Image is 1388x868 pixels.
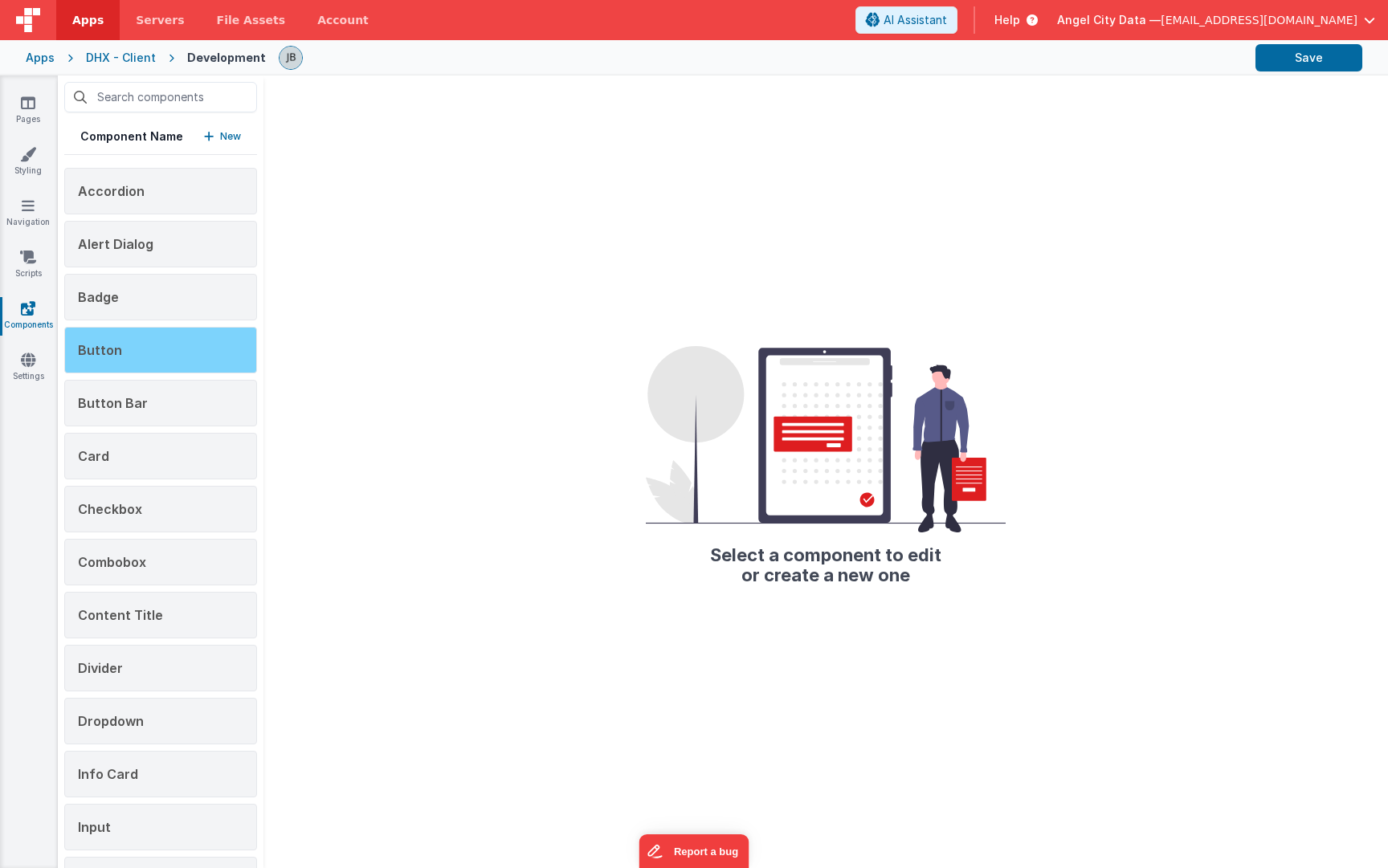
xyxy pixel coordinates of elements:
span: Combobox [78,554,146,570]
button: AI Assistant [855,6,957,34]
span: Button Bar [78,395,148,411]
h5: Component Name [80,128,183,145]
span: Card [78,448,109,464]
iframe: Marker.io feedback button [639,834,749,868]
span: Servers [136,12,184,28]
span: Divider [78,660,123,676]
span: Checkbox [78,501,142,517]
div: Development [187,50,266,66]
span: Dropdown [78,713,144,729]
button: New [204,128,241,145]
span: Help [994,12,1020,28]
img: 9990944320bbc1bcb8cfbc08cd9c0949 [280,47,302,69]
span: Angel City Data — [1057,12,1161,28]
span: [EMAIL_ADDRESS][DOMAIN_NAME] [1161,12,1357,28]
div: Apps [26,50,55,66]
button: Save [1255,44,1362,71]
span: Info Card [78,766,138,782]
h2: Select a component to edit or create a new one [646,532,1006,584]
span: File Assets [217,12,286,28]
input: Search components [64,82,257,112]
span: Accordion [78,183,145,199]
span: Badge [78,289,119,305]
span: AI Assistant [884,12,947,28]
button: Angel City Data — [EMAIL_ADDRESS][DOMAIN_NAME] [1057,12,1375,28]
span: Apps [72,12,104,28]
span: Input [78,819,111,835]
span: Content Title [78,607,163,623]
span: Alert Dialog [78,236,153,252]
p: New [220,128,241,145]
span: Button [78,342,122,358]
div: DHX - Client [86,50,156,66]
